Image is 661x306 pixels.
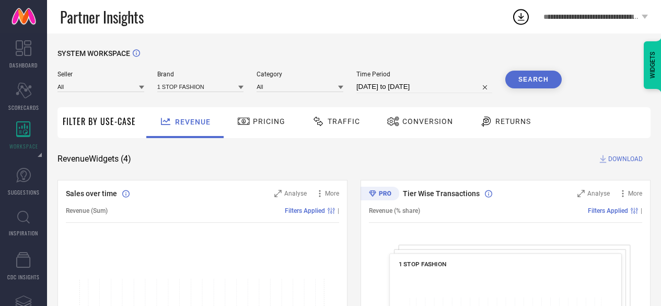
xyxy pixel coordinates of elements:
input: Select time period [356,81,492,93]
span: Revenue (% share) [369,207,420,214]
button: Search [505,71,562,88]
span: Sales over time [66,189,117,198]
span: INSPIRATION [9,229,38,237]
span: Pricing [253,117,285,126]
span: DASHBOARD [9,61,38,69]
svg: Zoom [274,190,282,197]
span: | [338,207,339,214]
span: Filters Applied [588,207,628,214]
span: Brand [157,71,244,78]
span: Traffic [328,117,360,126]
span: More [325,190,339,197]
div: Open download list [512,7,530,26]
span: Filter By Use-Case [63,115,136,128]
span: Seller [57,71,144,78]
span: Analyse [284,190,307,197]
svg: Zoom [577,190,585,197]
span: Revenue [175,118,211,126]
div: Premium [361,187,399,202]
span: DOWNLOAD [608,154,643,164]
span: SCORECARDS [8,104,39,111]
span: WORKSPACE [9,142,38,150]
span: Partner Insights [60,6,144,28]
span: CDC INSIGHTS [7,273,40,281]
span: Revenue (Sum) [66,207,108,214]
span: Filters Applied [285,207,325,214]
span: More [628,190,642,197]
span: Revenue Widgets ( 4 ) [57,154,131,164]
span: SUGGESTIONS [8,188,40,196]
span: Time Period [356,71,492,78]
span: Conversion [402,117,453,126]
span: Returns [495,117,531,126]
span: Category [257,71,343,78]
span: Analyse [587,190,610,197]
span: | [641,207,642,214]
span: SYSTEM WORKSPACE [57,49,130,58]
span: 1 STOP FASHION [399,260,447,268]
span: Tier Wise Transactions [403,189,480,198]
